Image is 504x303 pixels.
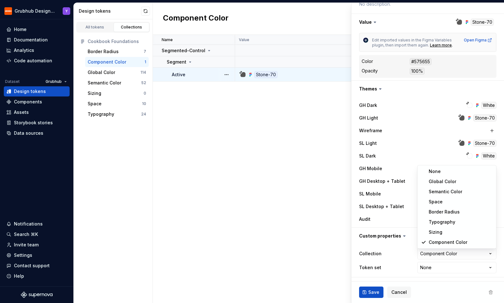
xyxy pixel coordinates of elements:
span: Component Color [429,239,467,245]
span: Border Radius [429,209,460,214]
span: Sizing [429,229,442,235]
span: Global Color [429,179,456,184]
span: None [429,169,441,174]
span: Typography [429,219,455,225]
span: Space [429,199,443,204]
span: Semantic Color [429,189,462,194]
